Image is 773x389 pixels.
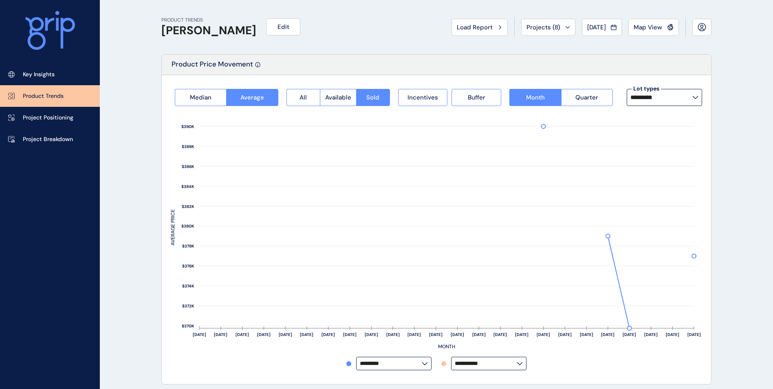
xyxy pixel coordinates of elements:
[398,89,448,106] button: Incentives
[175,89,226,106] button: Median
[472,332,486,337] text: [DATE]
[580,332,593,337] text: [DATE]
[407,332,421,337] text: [DATE]
[365,332,378,337] text: [DATE]
[451,332,464,337] text: [DATE]
[172,60,253,75] p: Product Price Movement
[320,89,356,106] button: Available
[537,332,550,337] text: [DATE]
[23,71,55,79] p: Key Insights
[322,332,335,337] text: [DATE]
[300,332,313,337] text: [DATE]
[182,283,194,289] text: $374K
[407,93,438,102] span: Incentives
[644,332,658,337] text: [DATE]
[214,332,227,337] text: [DATE]
[182,144,194,149] text: $388K
[632,85,661,93] label: Lot types
[356,89,390,106] button: Sold
[526,23,560,31] span: Projects ( 8 )
[182,303,194,309] text: $372K
[575,93,598,102] span: Quarter
[468,93,485,102] span: Buffer
[457,23,493,31] span: Load Report
[343,332,357,337] text: [DATE]
[161,24,256,38] h1: [PERSON_NAME]
[666,332,679,337] text: [DATE]
[182,323,194,329] text: $370K
[236,332,249,337] text: [DATE]
[190,93,211,102] span: Median
[687,332,701,337] text: [DATE]
[182,243,194,249] text: $378K
[181,223,194,229] text: $380K
[601,332,614,337] text: [DATE]
[325,93,351,102] span: Available
[161,17,256,24] p: PRODUCT TRENDS
[226,89,278,106] button: Average
[182,204,194,209] text: $382K
[634,23,662,31] span: Map View
[451,89,501,106] button: Buffer
[193,332,206,337] text: [DATE]
[561,89,613,106] button: Quarter
[558,332,572,337] text: [DATE]
[509,89,561,106] button: Month
[266,18,300,35] button: Edit
[515,332,529,337] text: [DATE]
[623,332,636,337] text: [DATE]
[279,332,292,337] text: [DATE]
[181,124,194,129] text: $390K
[23,92,64,100] p: Product Trends
[366,93,379,102] span: Sold
[451,19,508,36] button: Load Report
[438,343,455,350] text: MONTH
[257,332,271,337] text: [DATE]
[170,209,176,245] text: AVERAGE PRICE
[240,93,264,102] span: Average
[182,164,194,169] text: $386K
[300,93,307,102] span: All
[277,23,289,31] span: Edit
[286,89,320,106] button: All
[493,332,507,337] text: [DATE]
[23,114,73,122] p: Project Positioning
[582,19,622,36] button: [DATE]
[628,19,679,36] button: Map View
[23,135,73,144] p: Project Breakdown
[587,23,606,31] span: [DATE]
[429,332,443,337] text: [DATE]
[181,184,194,189] text: $384K
[386,332,400,337] text: [DATE]
[182,263,194,269] text: $376K
[526,93,545,102] span: Month
[521,19,575,36] button: Projects (8)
